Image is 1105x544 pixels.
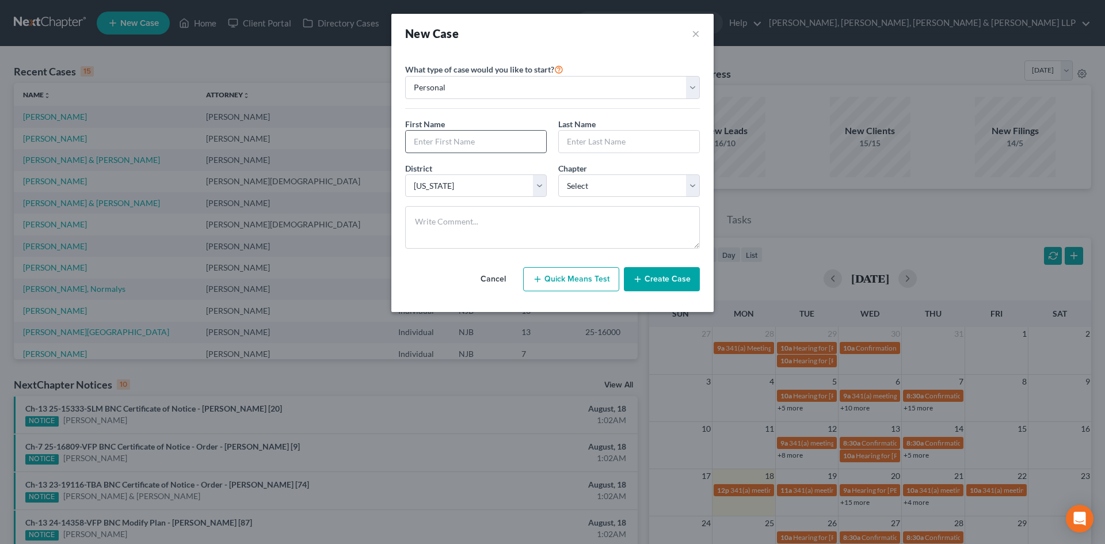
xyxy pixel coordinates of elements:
div: Open Intercom Messenger [1066,505,1093,532]
strong: New Case [405,26,459,40]
span: First Name [405,119,445,129]
button: Cancel [468,268,519,291]
span: District [405,163,432,173]
label: What type of case would you like to start? [405,62,563,76]
span: Chapter [558,163,587,173]
button: Quick Means Test [523,267,619,291]
button: × [692,25,700,41]
input: Enter First Name [406,131,546,153]
button: Create Case [624,267,700,291]
span: Last Name [558,119,596,129]
input: Enter Last Name [559,131,699,153]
